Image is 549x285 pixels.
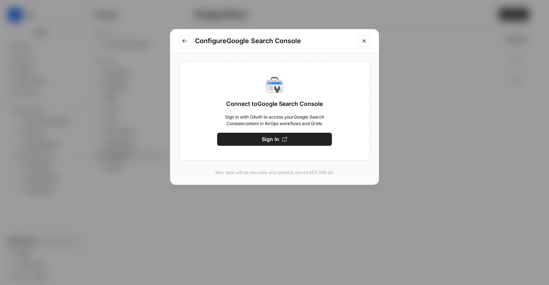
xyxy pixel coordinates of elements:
img: Google Search Console [266,76,283,94]
button: Go to previous step [179,35,191,47]
p: Your data will be securely encrypted & stored AES 256-bit. [179,169,370,176]
span: Connect to Google Search Console [226,99,323,108]
button: Close modal [358,35,370,47]
h2: Configure Google Search Console [195,36,354,46]
span: Sign In [262,136,279,143]
button: Sign In [217,133,332,146]
span: Sign in with OAuth to access your Google Search Console content in AirOps workflows and Grids. [217,114,332,127]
